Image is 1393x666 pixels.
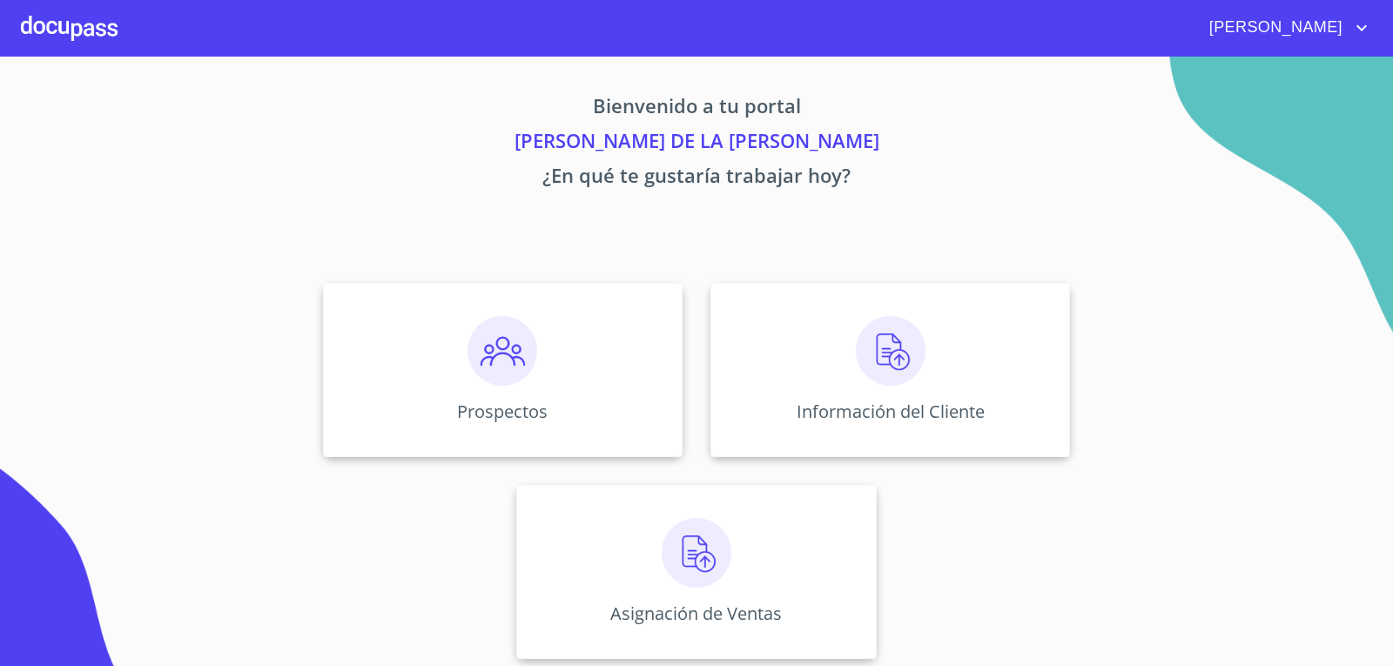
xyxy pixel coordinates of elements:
[662,518,731,588] img: carga.png
[160,161,1233,196] p: ¿En qué te gustaría trabajar hoy?
[160,91,1233,126] p: Bienvenido a tu portal
[856,316,925,386] img: carga.png
[797,400,985,423] p: Información del Cliente
[160,126,1233,161] p: [PERSON_NAME] DE LA [PERSON_NAME]
[1196,14,1372,42] button: account of current user
[457,400,548,423] p: Prospectos
[468,316,537,386] img: prospectos.png
[610,602,782,625] p: Asignación de Ventas
[1196,14,1351,42] span: [PERSON_NAME]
